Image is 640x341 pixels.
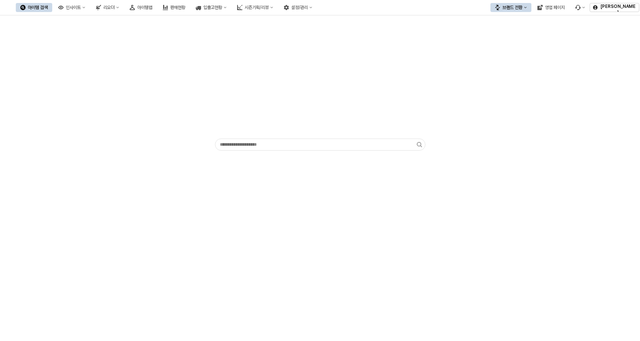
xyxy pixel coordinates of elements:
[125,3,157,12] button: 아이템맵
[545,5,565,10] div: 영업 페이지
[28,5,48,10] div: 아이템 검색
[203,5,222,10] div: 입출고현황
[590,3,639,12] button: [PERSON_NAME]
[158,3,190,12] button: 판매현황
[137,5,152,10] div: 아이템맵
[490,3,531,12] button: 브랜드 전환
[54,3,90,12] button: 인사이트
[233,3,278,12] button: 시즌기획/리뷰
[191,3,231,12] button: 입출고현황
[245,5,269,10] div: 시즌기획/리뷰
[279,3,317,12] button: 설정/관리
[16,3,52,12] button: 아이템 검색
[291,5,308,10] div: 설정/관리
[170,5,185,10] div: 판매현황
[91,3,124,12] button: 리오더
[103,5,115,10] div: 리오더
[502,5,522,10] div: 브랜드 전환
[533,3,569,12] button: 영업 페이지
[66,5,81,10] div: 인사이트
[571,3,590,12] div: 버그 제보 및 기능 개선 요청
[600,3,636,15] p: [PERSON_NAME]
